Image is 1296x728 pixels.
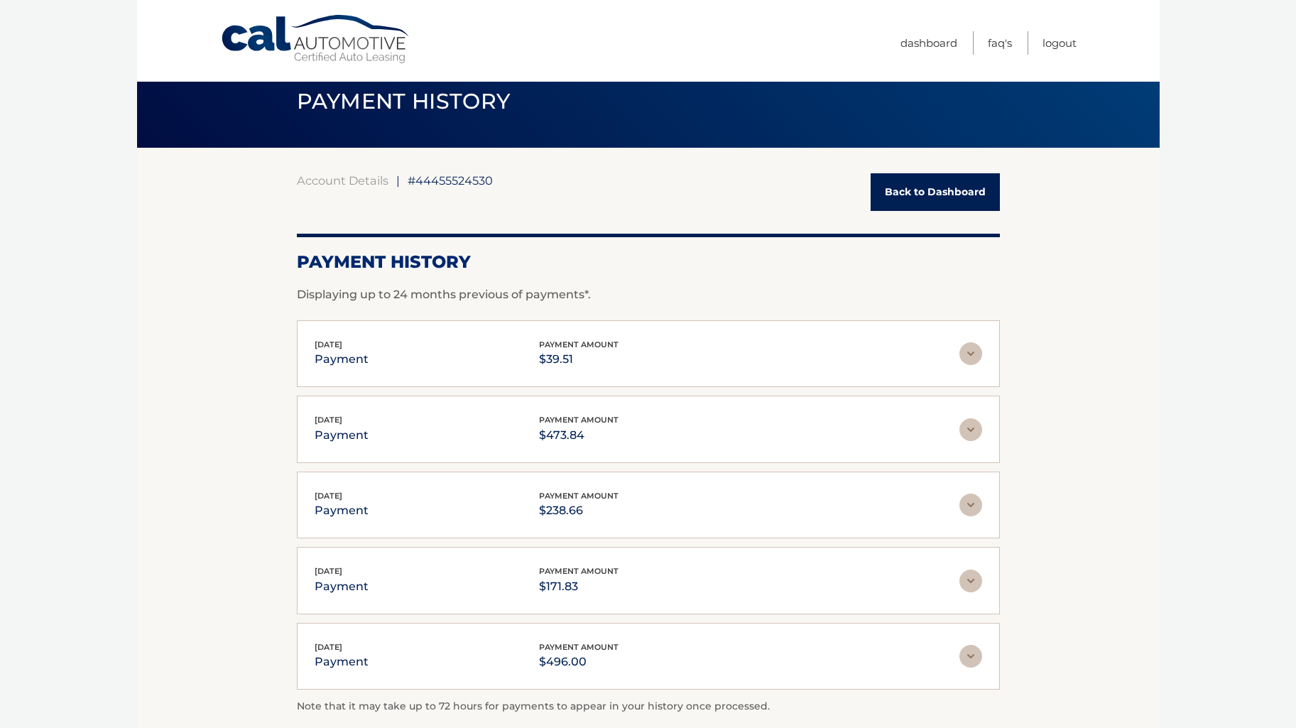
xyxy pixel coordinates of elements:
[315,349,369,369] p: payment
[297,286,1000,303] p: Displaying up to 24 months previous of payments*.
[315,577,369,597] p: payment
[396,173,400,188] span: |
[315,415,342,425] span: [DATE]
[539,566,619,576] span: payment amount
[315,652,369,672] p: payment
[539,577,619,597] p: $171.83
[959,494,982,516] img: accordion-rest.svg
[959,418,982,441] img: accordion-rest.svg
[220,14,412,65] a: Cal Automotive
[315,501,369,521] p: payment
[988,31,1012,55] a: FAQ's
[900,31,957,55] a: Dashboard
[539,339,619,349] span: payment amount
[297,698,1000,715] p: Note that it may take up to 72 hours for payments to appear in your history once processed.
[297,88,511,114] span: PAYMENT HISTORY
[315,642,342,652] span: [DATE]
[539,642,619,652] span: payment amount
[539,491,619,501] span: payment amount
[959,645,982,668] img: accordion-rest.svg
[539,501,619,521] p: $238.66
[539,425,619,445] p: $473.84
[315,566,342,576] span: [DATE]
[315,339,342,349] span: [DATE]
[408,173,493,188] span: #44455524530
[315,491,342,501] span: [DATE]
[1042,31,1077,55] a: Logout
[959,570,982,592] img: accordion-rest.svg
[539,415,619,425] span: payment amount
[539,349,619,369] p: $39.51
[539,652,619,672] p: $496.00
[297,173,388,188] a: Account Details
[959,342,982,365] img: accordion-rest.svg
[871,173,1000,211] a: Back to Dashboard
[297,251,1000,273] h2: Payment History
[315,425,369,445] p: payment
